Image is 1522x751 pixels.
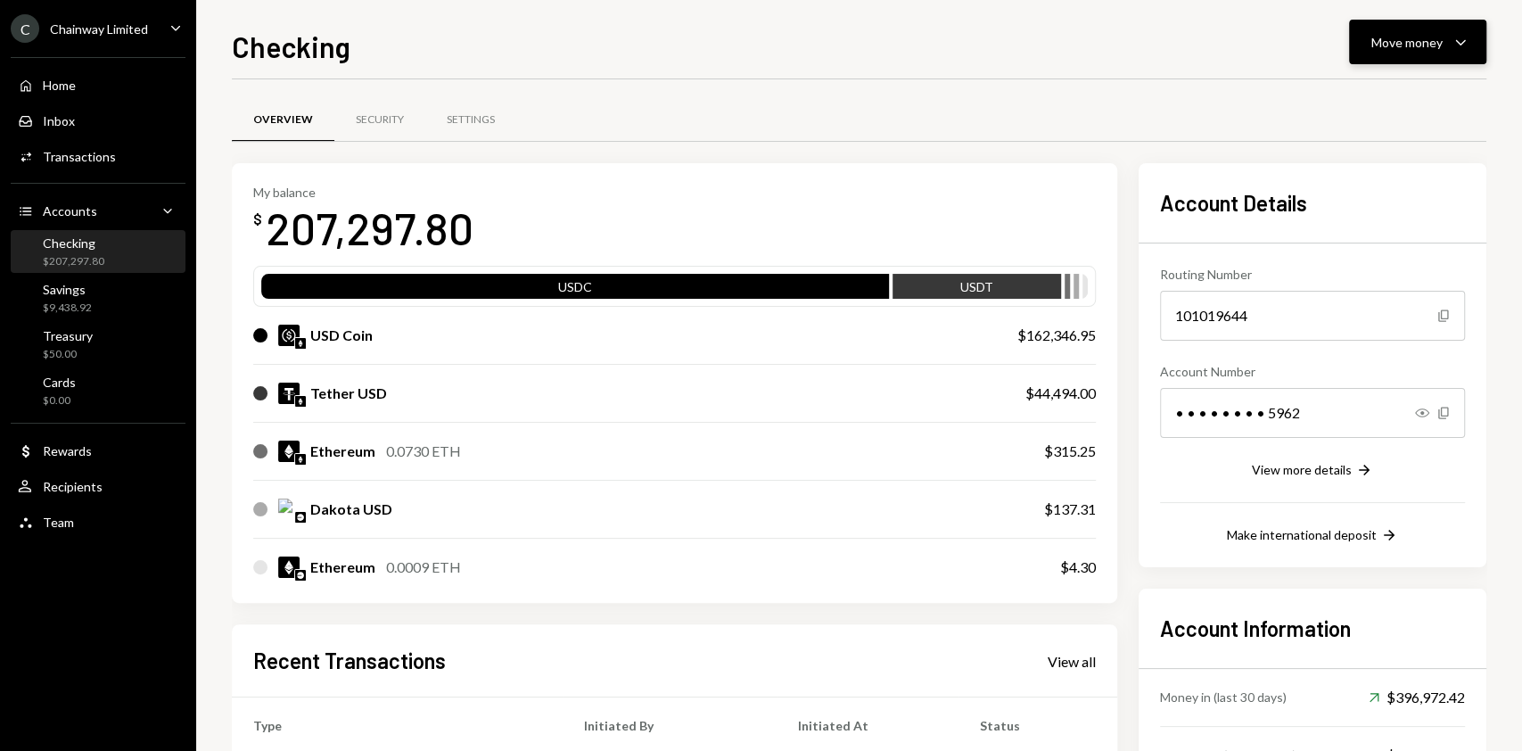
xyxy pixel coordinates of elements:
a: Security [334,97,425,143]
div: Team [43,515,74,530]
img: ethereum-mainnet [295,338,306,349]
div: USDC [261,277,889,302]
a: Checking$207,297.80 [11,230,185,273]
h2: Account Information [1160,614,1465,643]
div: Ethereum [310,557,375,578]
a: Rewards [11,434,185,466]
div: C [11,14,39,43]
div: Security [356,112,404,128]
div: 101019644 [1160,291,1465,341]
div: Tether USD [310,383,387,404]
h2: Account Details [1160,188,1465,218]
div: Make international deposit [1227,527,1377,542]
div: USDT [893,277,1061,302]
img: DKUSD [278,499,300,520]
div: Checking [43,235,104,251]
a: Settings [425,97,516,143]
div: $396,972.42 [1369,687,1465,708]
a: Recipients [11,470,185,502]
div: Account Number [1160,362,1465,381]
img: USDT [278,383,300,404]
div: View more details [1252,462,1352,477]
div: Chainway Limited [50,21,148,37]
a: Accounts [11,194,185,227]
div: $207,297.80 [43,254,104,269]
div: Treasury [43,328,93,343]
div: $50.00 [43,347,93,362]
a: Home [11,69,185,101]
a: Team [11,506,185,538]
a: Inbox [11,104,185,136]
div: 0.0009 ETH [386,557,461,578]
a: Treasury$50.00 [11,323,185,366]
div: Home [43,78,76,93]
div: Ethereum [310,441,375,462]
img: ethereum-mainnet [295,396,306,407]
div: USD Coin [310,325,373,346]
div: $4.30 [1060,557,1096,578]
div: Accounts [43,203,97,219]
div: Routing Number [1160,265,1465,284]
div: Savings [43,282,92,297]
div: • • • • • • • • 5962 [1160,388,1465,438]
button: View more details [1252,461,1373,481]
div: $0.00 [43,393,76,409]
div: Recipients [43,479,103,494]
div: My balance [253,185,473,200]
div: 0.0730 ETH [386,441,461,462]
a: Overview [232,97,334,143]
div: Rewards [43,443,92,458]
div: $44,494.00 [1025,383,1096,404]
a: Savings$9,438.92 [11,276,185,319]
div: Move money [1371,33,1443,52]
div: Money in (last 30 days) [1160,688,1287,706]
div: $9,438.92 [43,301,92,316]
div: $137.31 [1044,499,1096,520]
img: ETH [278,441,300,462]
div: Settings [447,112,495,128]
div: $ [253,210,262,228]
div: Transactions [43,149,116,164]
div: Dakota USD [310,499,392,520]
img: base-mainnet [295,512,306,523]
a: View all [1048,651,1096,671]
button: Move money [1349,20,1486,64]
h1: Checking [232,29,350,64]
div: Overview [253,112,313,128]
img: ETH [278,557,300,578]
div: $315.25 [1044,441,1096,462]
button: Make international deposit [1227,526,1398,546]
div: Inbox [43,113,75,128]
div: Cards [43,375,76,390]
div: $162,346.95 [1017,325,1096,346]
img: base-mainnet [295,570,306,581]
a: Cards$0.00 [11,369,185,412]
h2: Recent Transactions [253,646,446,675]
a: Transactions [11,140,185,172]
div: 207,297.80 [266,200,473,256]
img: USDC [278,325,300,346]
div: View all [1048,653,1096,671]
img: ethereum-mainnet [295,454,306,465]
